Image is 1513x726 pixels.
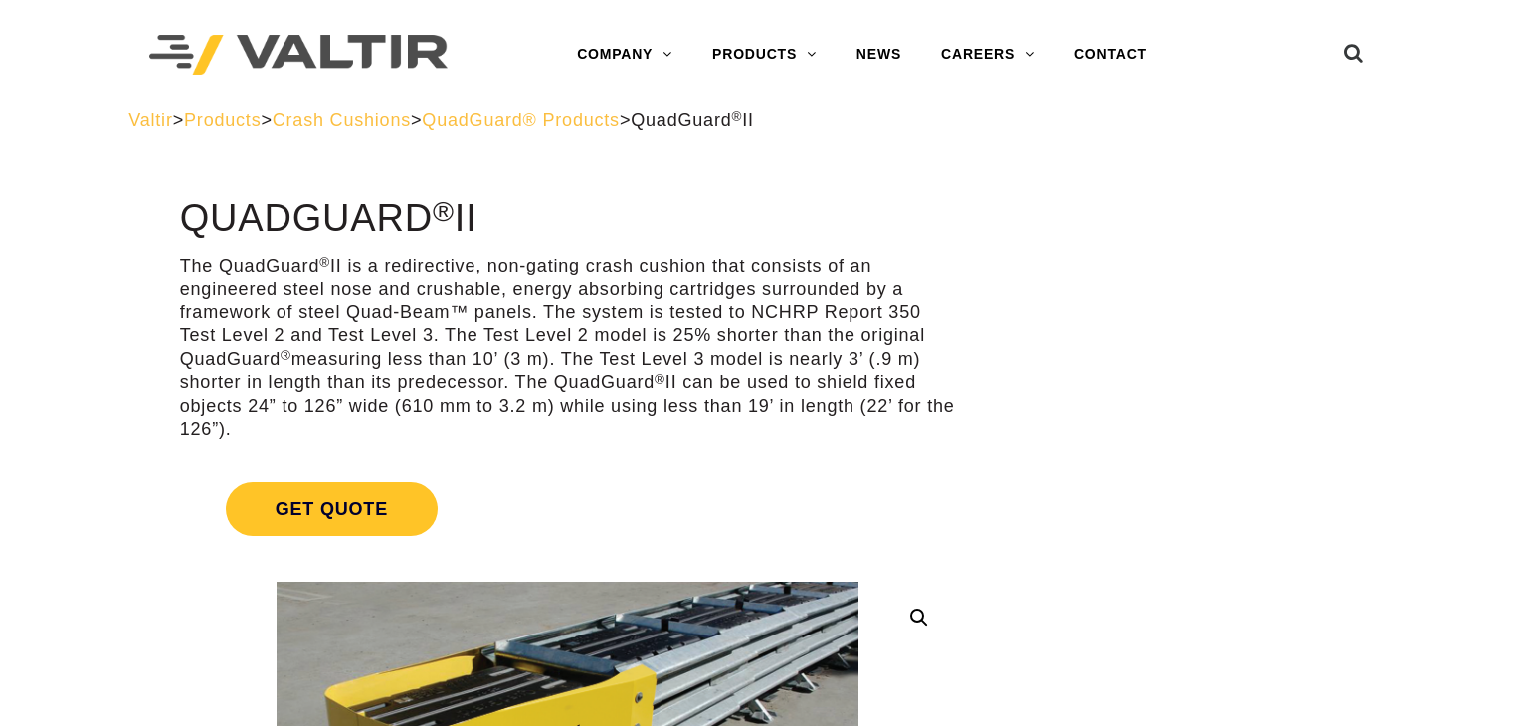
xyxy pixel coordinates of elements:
a: CONTACT [1054,35,1167,75]
a: Valtir [128,110,172,130]
a: QuadGuard® Products [422,110,620,130]
a: CAREERS [921,35,1054,75]
a: PRODUCTS [692,35,837,75]
a: NEWS [837,35,921,75]
img: Valtir [149,35,448,76]
sup: ® [655,372,665,387]
a: Get Quote [180,458,955,560]
sup: ® [281,348,291,363]
p: The QuadGuard II is a redirective, non-gating crash cushion that consists of an engineered steel ... [180,255,955,441]
a: Products [184,110,261,130]
h1: QuadGuard II [180,198,955,240]
div: > > > > [128,109,1385,132]
a: Crash Cushions [273,110,411,130]
span: QuadGuard II [631,110,754,130]
sup: ® [433,195,455,227]
sup: ® [319,255,330,270]
span: Get Quote [226,482,438,536]
a: COMPANY [557,35,692,75]
sup: ® [732,109,743,124]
